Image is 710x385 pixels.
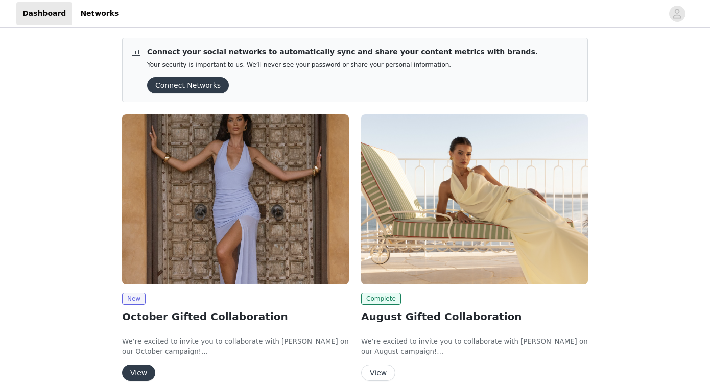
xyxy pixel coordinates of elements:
h2: October Gifted Collaboration [122,309,349,324]
span: New [122,293,146,305]
h2: August Gifted Collaboration [361,309,588,324]
button: View [122,365,155,381]
button: Connect Networks [147,77,229,93]
a: View [361,369,395,377]
img: Peppermayo EU [122,114,349,284]
img: Peppermayo EU [361,114,588,284]
a: Networks [74,2,125,25]
button: View [361,365,395,381]
p: Your security is important to us. We’ll never see your password or share your personal information. [147,61,538,69]
span: We’re excited to invite you to collaborate with [PERSON_NAME] on our August campaign! [361,338,588,355]
a: Dashboard [16,2,72,25]
a: View [122,369,155,377]
div: avatar [672,6,682,22]
p: Connect your social networks to automatically sync and share your content metrics with brands. [147,46,538,57]
span: Complete [361,293,401,305]
span: We’re excited to invite you to collaborate with [PERSON_NAME] on our October campaign! [122,338,349,355]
